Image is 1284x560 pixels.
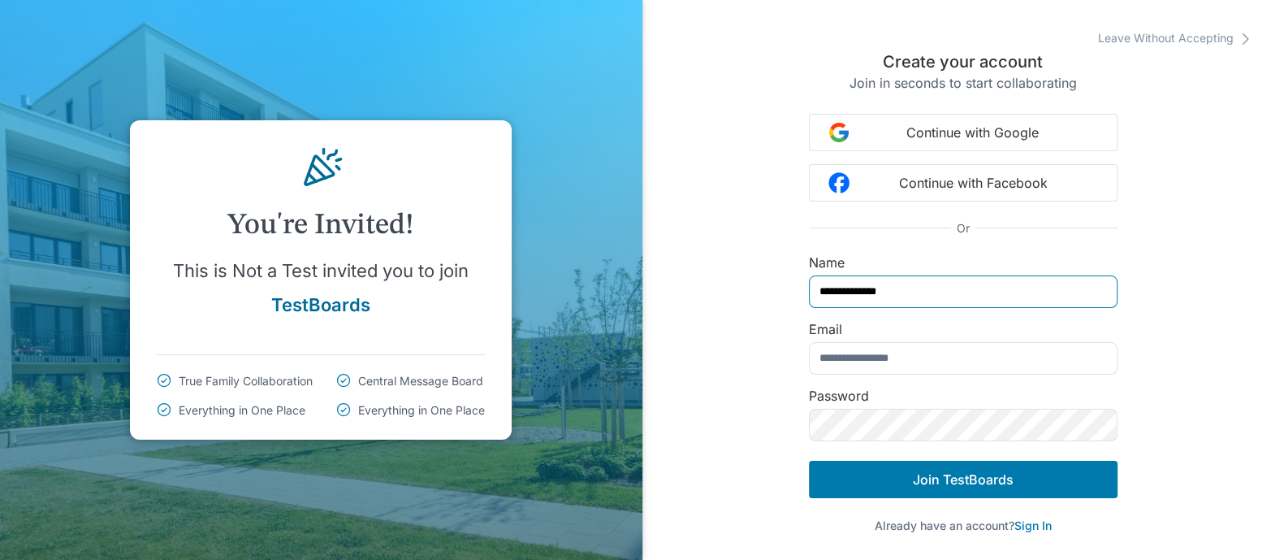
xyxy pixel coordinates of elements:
[809,321,842,337] p: Email
[850,175,1097,191] p: Continue with Facebook
[271,294,370,315] p: TestBoards
[809,388,869,404] p: Password
[227,211,414,241] h3: You're Invited!
[883,52,1043,72] p: Create your account
[913,471,1014,488] span: Join TestBoards
[849,124,1097,141] p: Continue with Google
[358,371,483,391] p: Central Message Board
[850,75,1077,91] p: Join in seconds to start collaborating
[179,371,313,391] p: True Family Collaboration
[1098,31,1234,45] p: Leave Without Accepting
[875,518,1052,534] p: Already have an account?
[956,221,971,235] p: Or
[809,461,1118,498] button: Join TestBoards
[809,254,845,271] p: Name
[179,401,305,420] p: Everything in One Place
[173,260,469,281] p: This is Not a Test invited you to join
[358,401,485,420] p: Everything in One Place
[1014,519,1052,532] span: Sign In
